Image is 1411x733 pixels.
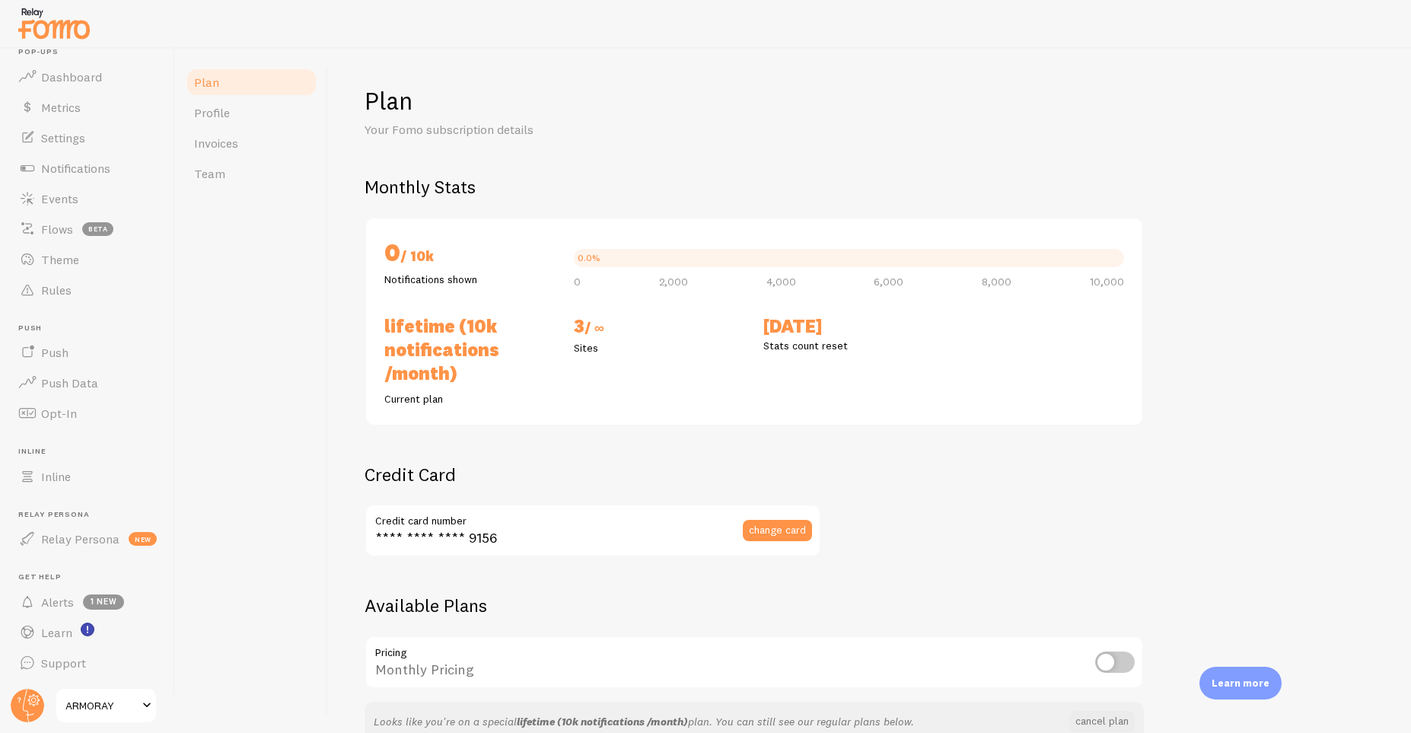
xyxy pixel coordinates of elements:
span: Inline [41,469,71,484]
a: Team [185,158,318,189]
span: Notifications [41,161,110,176]
a: Metrics [9,92,166,123]
h1: Plan [365,85,1374,116]
span: Metrics [41,100,81,115]
span: Rules [41,282,72,298]
span: Relay Persona [41,531,119,547]
h2: Credit Card [365,463,821,486]
span: Plan [194,75,219,90]
span: Pop-ups [18,47,166,57]
span: Support [41,655,86,671]
span: Relay Persona [18,510,166,520]
button: cancel plan [1069,711,1135,732]
span: Team [194,166,225,181]
h2: [DATE] [763,314,935,338]
h2: 3 [574,314,745,340]
span: 10,000 [1090,276,1124,287]
span: Learn [41,625,72,640]
div: Learn more [1199,667,1282,700]
a: ARMORAY [55,687,158,724]
span: Get Help [18,572,166,582]
span: Alerts [41,594,74,610]
a: Invoices [185,128,318,158]
h2: Lifetime (10k notifications /month) [384,314,556,385]
a: Notifications [9,153,166,183]
strong: lifetime (10k notifications /month) [517,715,688,728]
span: Profile [194,105,230,120]
span: 8,000 [982,276,1011,287]
span: change card [749,524,806,535]
span: beta [82,222,113,236]
svg: <p>Watch New Feature Tutorials!</p> [81,623,94,636]
span: Events [41,191,78,206]
p: Stats count reset [763,338,935,353]
div: 0.0% [578,253,600,263]
div: Monthly Pricing [365,636,1144,691]
span: Theme [41,252,79,267]
a: Push Data [9,368,166,398]
span: new [129,532,157,546]
a: Relay Persona new [9,524,166,554]
span: 2,000 [659,276,688,287]
img: fomo-relay-logo-orange.svg [16,4,92,43]
span: 4,000 [766,276,796,287]
a: Inline [9,461,166,492]
p: Current plan [384,391,556,406]
a: Push [9,337,166,368]
p: Notifications shown [384,272,556,287]
p: Learn more [1212,676,1269,690]
a: Profile [185,97,318,128]
span: 0 [574,276,581,287]
span: Flows [41,221,73,237]
h2: Monthly Stats [365,175,1374,199]
span: Push Data [41,375,98,390]
p: Sites [574,340,745,355]
a: Events [9,183,166,214]
span: 1 new [83,594,124,610]
span: / ∞ [584,319,604,336]
span: Inline [18,447,166,457]
h2: Available Plans [365,594,1374,617]
a: Rules [9,275,166,305]
label: Credit card number [365,504,821,530]
span: / 10k [400,247,434,265]
span: 6,000 [874,276,903,287]
span: Push [41,345,68,360]
span: Push [18,323,166,333]
a: Support [9,648,166,678]
a: Flows beta [9,214,166,244]
span: Settings [41,130,85,145]
a: Settings [9,123,166,153]
a: Dashboard [9,62,166,92]
h2: 0 [384,237,556,272]
span: Invoices [194,135,238,151]
a: Alerts 1 new [9,587,166,617]
a: Opt-In [9,398,166,429]
span: Opt-In [41,406,77,421]
span: Dashboard [41,69,102,84]
p: Your Fomo subscription details [365,121,730,139]
a: Plan [185,67,318,97]
a: Learn [9,617,166,648]
p: Looks like you're on a special plan. You can still see our regular plans below. [374,714,914,729]
button: change card [743,520,812,541]
span: ARMORAY [65,696,138,715]
a: Theme [9,244,166,275]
